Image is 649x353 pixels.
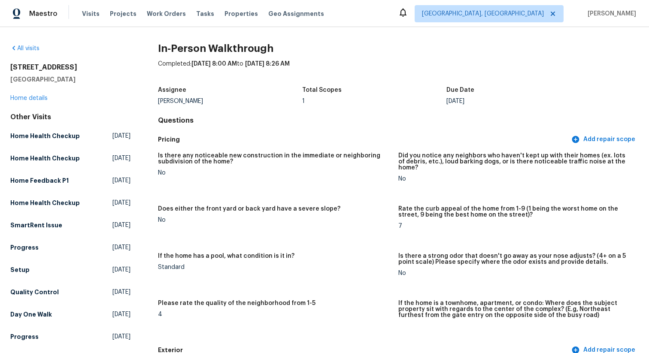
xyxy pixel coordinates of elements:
a: Home Health Checkup[DATE] [10,151,130,166]
span: [DATE] [112,266,130,274]
a: Progress[DATE] [10,329,130,344]
h5: If the home is a townhome, apartment, or condo: Where does the subject property sit with regards ... [398,300,632,318]
h5: Due Date [446,87,474,93]
h5: Home Health Checkup [10,132,80,140]
h5: Did you notice any neighbors who haven't kept up with their homes (ex. lots of debris, etc.), lou... [398,153,632,171]
span: Geo Assignments [268,9,324,18]
span: [DATE] [112,288,130,296]
div: [PERSON_NAME] [158,98,302,104]
h5: Total Scopes [302,87,342,93]
h5: If the home has a pool, what condition is it in? [158,253,294,259]
h5: Is there a strong odor that doesn't go away as your nose adjusts? (4+ on a 5 point scale) Please ... [398,253,632,265]
span: Projects [110,9,136,18]
h5: Setup [10,266,30,274]
h2: [STREET_ADDRESS] [10,63,130,72]
h5: Day One Walk [10,310,52,319]
a: Home Health Checkup[DATE] [10,128,130,144]
span: [DATE] [112,154,130,163]
a: Quality Control[DATE] [10,284,130,300]
div: No [398,270,632,276]
h5: Rate the curb appeal of the home from 1-9 (1 being the worst home on the street, 9 being the best... [398,206,632,218]
span: [DATE] [112,199,130,207]
span: [DATE] [112,132,130,140]
div: 1 [302,98,446,104]
div: 4 [158,311,391,317]
div: Completed: to [158,60,639,82]
a: Home Feedback P1[DATE] [10,173,130,188]
div: No [158,217,391,223]
h5: Home Health Checkup [10,199,80,207]
h5: Home Health Checkup [10,154,80,163]
span: [DATE] 8:00 AM [191,61,237,67]
span: [PERSON_NAME] [584,9,636,18]
span: Work Orders [147,9,186,18]
h5: Progress [10,332,39,341]
h5: Is there any noticeable new construction in the immediate or neighboring subdivision of the home? [158,153,391,165]
h5: Does either the front yard or back yard have a severe slope? [158,206,340,212]
a: All visits [10,45,39,51]
h5: Pricing [158,135,570,144]
h4: Questions [158,116,639,125]
h5: Quality Control [10,288,59,296]
div: No [398,176,632,182]
span: [GEOGRAPHIC_DATA], [GEOGRAPHIC_DATA] [422,9,544,18]
h5: [GEOGRAPHIC_DATA] [10,75,130,84]
span: Tasks [196,11,214,17]
h2: In-Person Walkthrough [158,44,639,53]
a: Setup[DATE] [10,262,130,278]
a: Home Health Checkup[DATE] [10,195,130,211]
div: No [158,170,391,176]
h5: Progress [10,243,39,252]
span: [DATE] [112,243,130,252]
span: [DATE] [112,221,130,229]
span: Visits [82,9,100,18]
span: [DATE] 8:26 AM [245,61,290,67]
span: Maestro [29,9,58,18]
a: Home details [10,95,48,101]
button: Add repair scope [570,132,639,148]
div: Standard [158,264,391,270]
div: 7 [398,223,632,229]
span: [DATE] [112,310,130,319]
h5: Home Feedback P1 [10,176,69,185]
div: [DATE] [446,98,591,104]
h5: Please rate the quality of the neighborhood from 1-5 [158,300,315,306]
h5: Assignee [158,87,186,93]
h5: SmartRent Issue [10,221,62,229]
span: [DATE] [112,176,130,185]
span: [DATE] [112,332,130,341]
span: Properties [224,9,258,18]
span: Add repair scope [573,134,635,145]
a: SmartRent Issue[DATE] [10,217,130,233]
a: Day One Walk[DATE] [10,307,130,322]
a: Progress[DATE] [10,240,130,255]
div: Other Visits [10,113,130,121]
